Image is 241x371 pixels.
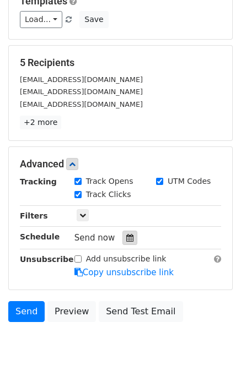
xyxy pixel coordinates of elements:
[86,253,167,265] label: Add unsubscribe link
[20,255,74,264] strong: Unsubscribe
[20,57,221,69] h5: 5 Recipients
[20,232,60,241] strong: Schedule
[86,189,131,200] label: Track Clicks
[47,301,96,322] a: Preview
[86,176,133,187] label: Track Opens
[8,301,45,322] a: Send
[20,211,48,220] strong: Filters
[20,75,143,84] small: [EMAIL_ADDRESS][DOMAIN_NAME]
[20,158,221,170] h5: Advanced
[74,233,115,243] span: Send now
[74,268,174,277] a: Copy unsubscribe link
[20,100,143,108] small: [EMAIL_ADDRESS][DOMAIN_NAME]
[20,177,57,186] strong: Tracking
[168,176,211,187] label: UTM Codes
[20,116,61,129] a: +2 more
[99,301,183,322] a: Send Test Email
[79,11,108,28] button: Save
[20,88,143,96] small: [EMAIL_ADDRESS][DOMAIN_NAME]
[186,318,241,371] iframe: Chat Widget
[20,11,62,28] a: Load...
